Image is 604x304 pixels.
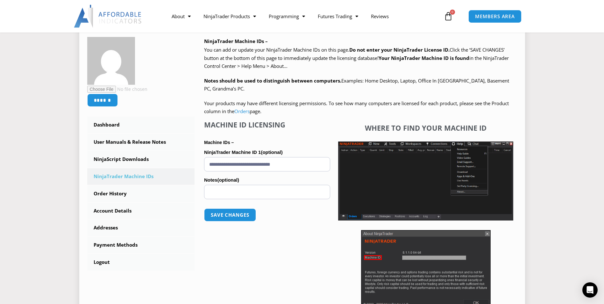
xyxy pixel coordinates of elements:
span: Your products may have different licensing permissions. To see how many computers are licensed fo... [204,100,509,115]
nav: Menu [165,9,442,24]
a: Addresses [87,220,195,236]
a: Orders [234,108,250,114]
img: LogoAI | Affordable Indicators – NinjaTrader [74,5,142,28]
a: About [165,9,197,24]
a: Account Details [87,203,195,219]
span: (optional) [217,177,239,183]
div: Open Intercom Messenger [582,282,598,298]
a: Programming [262,9,311,24]
img: Screenshot 2025-01-17 1155544 | Affordable Indicators – NinjaTrader [338,141,513,221]
a: Payment Methods [87,237,195,253]
span: You can add or update your NinjaTrader Machine IDs on this page. [204,47,349,53]
img: 4b333625a137f02b32ed4296efcf82e731982fa98095b0d83e35a9230ef64d57 [87,37,135,85]
h4: Where to find your Machine ID [338,124,513,132]
span: MEMBERS AREA [475,14,515,19]
h4: Machine ID Licensing [204,120,330,129]
label: NinjaTrader Machine ID 1 [204,148,330,157]
a: Logout [87,254,195,271]
b: Do not enter your NinjaTrader License ID. [349,47,450,53]
label: Notes [204,175,330,185]
a: NinjaScript Downloads [87,151,195,168]
span: Click the ‘SAVE CHANGES’ button at the bottom of this page to immediately update the licensing da... [204,47,509,69]
a: User Manuals & Release Notes [87,134,195,150]
a: NinjaTrader Machine IDs [87,168,195,185]
a: MEMBERS AREA [468,10,522,23]
span: Examples: Home Desktop, Laptop, Office In [GEOGRAPHIC_DATA], Basement PC, Grandma’s PC. [204,77,509,92]
a: NinjaTrader Products [197,9,262,24]
a: 0 [434,7,462,25]
a: Dashboard [87,117,195,133]
button: Save changes [204,208,256,221]
span: (optional) [261,149,282,155]
span: 0 [450,10,455,15]
a: Reviews [365,9,395,24]
nav: Account pages [87,117,195,271]
strong: Machine IDs – [204,140,234,145]
b: NinjaTrader Machine IDs – [204,38,268,44]
a: Order History [87,185,195,202]
a: Futures Trading [311,9,365,24]
strong: Your NinjaTrader Machine ID is found [379,55,469,61]
strong: Notes should be used to distinguish between computers. [204,77,341,84]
